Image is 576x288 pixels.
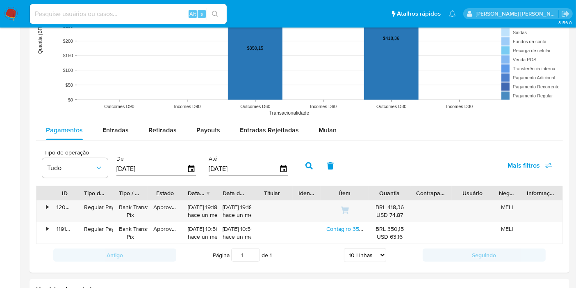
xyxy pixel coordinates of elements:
a: Sair [561,9,570,18]
button: search-icon [207,8,223,20]
a: Notificações [449,10,456,17]
input: Pesquise usuários ou casos... [30,9,227,19]
span: Alt [189,10,196,18]
span: Atalhos rápidos [397,9,441,18]
p: leticia.merlin@mercadolivre.com [476,10,559,18]
span: s [200,10,203,18]
span: 3.156.0 [558,19,572,26]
